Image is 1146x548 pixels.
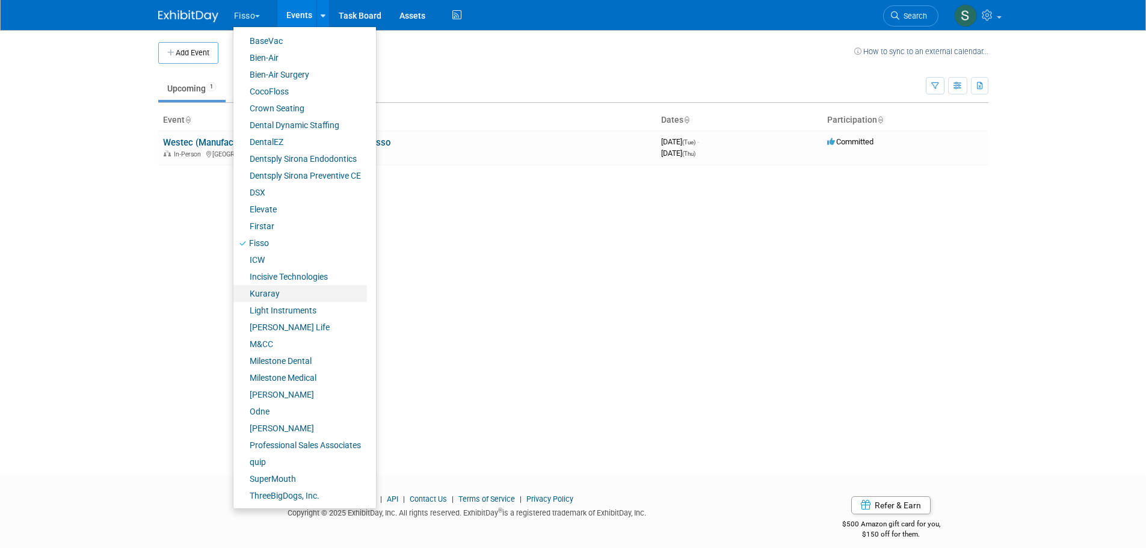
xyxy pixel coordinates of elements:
[233,353,367,369] a: Milestone Dental
[233,66,367,83] a: Bien-Air Surgery
[233,437,367,454] a: Professional Sales Associates
[233,100,367,117] a: Crown Seating
[163,149,652,158] div: [GEOGRAPHIC_DATA], [GEOGRAPHIC_DATA]
[683,115,689,125] a: Sort by Start Date
[377,494,385,503] span: |
[228,77,274,100] a: Past1
[233,302,367,319] a: Light Instruments
[954,4,977,27] img: Samantha Meyers
[794,511,988,539] div: $500 Amazon gift card for you,
[387,494,398,503] a: API
[164,150,171,156] img: In-Person Event
[851,496,931,514] a: Refer & Earn
[883,5,938,26] a: Search
[794,529,988,540] div: $150 off for them.
[517,494,525,503] span: |
[449,494,457,503] span: |
[661,137,699,146] span: [DATE]
[233,454,367,470] a: quip
[233,369,367,386] a: Milestone Medical
[233,184,367,201] a: DSX
[158,42,218,64] button: Add Event
[233,49,367,66] a: Bien-Air
[233,134,367,150] a: DentalEZ
[233,319,367,336] a: [PERSON_NAME] Life
[697,137,699,146] span: -
[458,494,515,503] a: Terms of Service
[158,10,218,22] img: ExhibitDay
[410,494,447,503] a: Contact Us
[233,251,367,268] a: ICW
[233,117,367,134] a: Dental Dynamic Staffing
[206,82,217,91] span: 1
[498,507,502,514] sup: ®
[682,139,695,146] span: (Tue)
[233,268,367,285] a: Incisive Technologies
[185,115,191,125] a: Sort by Event Name
[877,115,883,125] a: Sort by Participation Type
[400,494,408,503] span: |
[899,11,927,20] span: Search
[233,420,367,437] a: [PERSON_NAME]
[233,218,367,235] a: Firstar
[233,285,367,302] a: Kuraray
[233,403,367,420] a: Odne
[233,32,367,49] a: BaseVac
[661,149,695,158] span: [DATE]
[526,494,573,503] a: Privacy Policy
[163,137,390,148] a: Westec (Manufacturing Technology Series) - 71296 Fisso
[233,336,367,353] a: M&CC
[233,386,367,403] a: [PERSON_NAME]
[233,150,367,167] a: Dentsply Sirona Endodontics
[233,470,367,487] a: SuperMouth
[233,487,367,504] a: ThreeBigDogs, Inc.
[158,77,226,100] a: Upcoming1
[656,110,822,131] th: Dates
[854,47,988,56] a: How to sync to an external calendar...
[233,235,367,251] a: Fisso
[682,150,695,157] span: (Thu)
[827,137,873,146] span: Committed
[233,83,367,100] a: CocoFloss
[158,505,777,519] div: Copyright © 2025 ExhibitDay, Inc. All rights reserved. ExhibitDay is a registered trademark of Ex...
[158,110,656,131] th: Event
[822,110,988,131] th: Participation
[233,167,367,184] a: Dentsply Sirona Preventive CE
[233,201,367,218] a: Elevate
[174,150,205,158] span: In-Person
